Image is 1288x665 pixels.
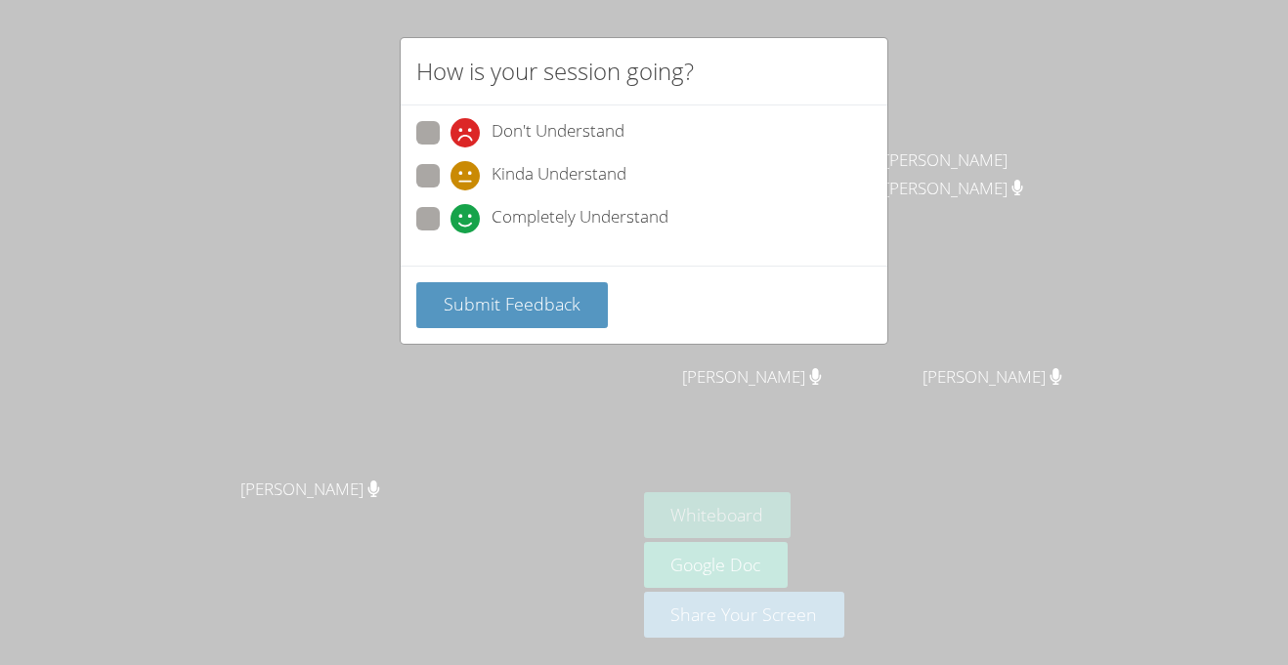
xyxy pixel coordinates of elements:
[444,292,580,315] span: Submit Feedback
[492,204,668,233] span: Completely Understand
[416,282,608,328] button: Submit Feedback
[492,118,624,147] span: Don't Understand
[416,54,694,89] h2: How is your session going?
[492,161,626,190] span: Kinda Understand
